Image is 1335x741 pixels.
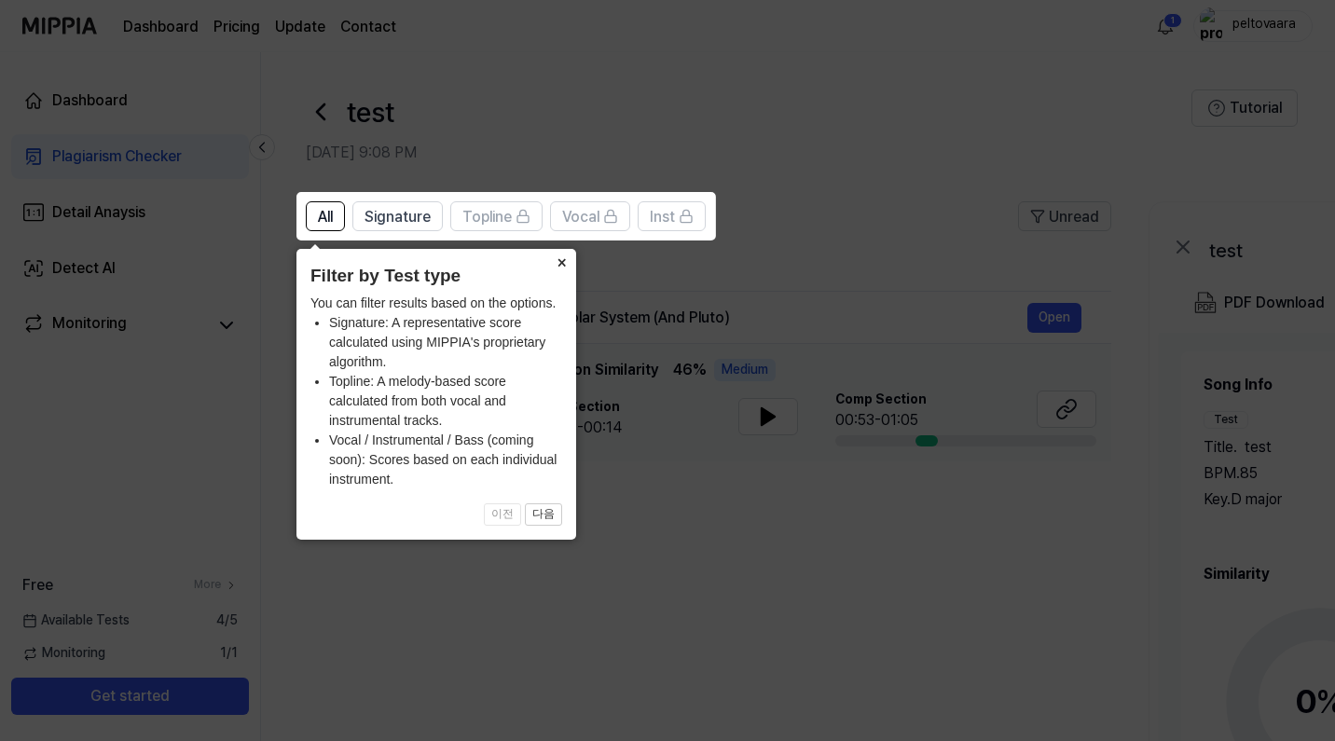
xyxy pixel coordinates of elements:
[525,503,562,526] button: 다음
[329,313,562,372] li: Signature: A representative score calculated using MIPPIA's proprietary algorithm.
[329,431,562,489] li: Vocal / Instrumental / Bass (coming soon): Scores based on each individual instrument.
[550,201,630,231] button: Vocal
[638,201,706,231] button: Inst
[462,206,512,228] span: Topline
[306,201,345,231] button: All
[310,263,562,290] header: Filter by Test type
[352,201,443,231] button: Signature
[562,206,599,228] span: Vocal
[365,206,431,228] span: Signature
[310,294,562,489] div: You can filter results based on the options.
[546,249,576,275] button: Close
[318,206,333,228] span: All
[650,206,675,228] span: Inst
[329,372,562,431] li: Topline: A melody-based score calculated from both vocal and instrumental tracks.
[450,201,543,231] button: Topline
